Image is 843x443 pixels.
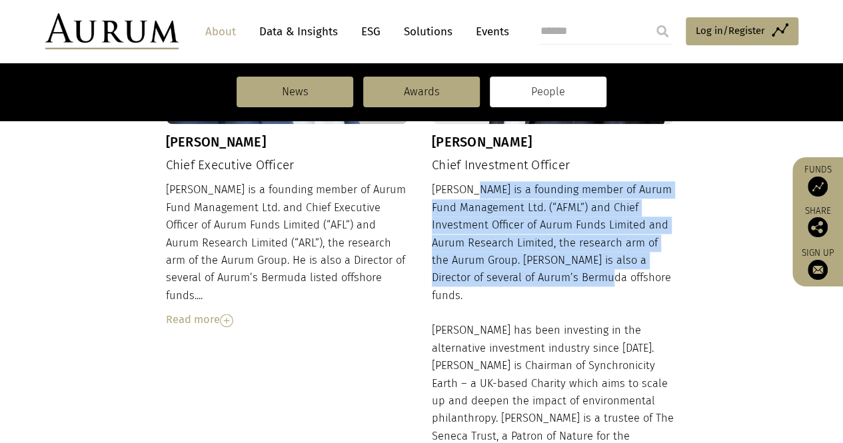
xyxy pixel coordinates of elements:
a: People [490,77,606,107]
div: Share [799,207,836,237]
span: Log in/Register [696,23,765,39]
img: Aurum [45,13,179,49]
a: Sign up [799,247,836,280]
a: Events [469,19,509,44]
a: Solutions [397,19,459,44]
img: Access Funds [808,177,828,197]
h4: Chief Executive Officer [166,158,409,173]
h4: Chief Investment Officer [432,158,674,173]
input: Submit [649,18,676,45]
img: Read More [220,314,233,327]
a: About [199,19,243,44]
a: Log in/Register [686,17,798,45]
a: Awards [363,77,480,107]
div: [PERSON_NAME] is a founding member of Aurum Fund Management Ltd. and Chief Executive Officer of A... [166,181,409,328]
a: Funds [799,164,836,197]
a: Data & Insights [253,19,345,44]
a: ESG [355,19,387,44]
div: Read more [166,311,409,328]
img: Sign up to our newsletter [808,260,828,280]
h3: [PERSON_NAME] [166,134,409,150]
h3: [PERSON_NAME] [432,134,674,150]
a: News [237,77,353,107]
img: Share this post [808,217,828,237]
